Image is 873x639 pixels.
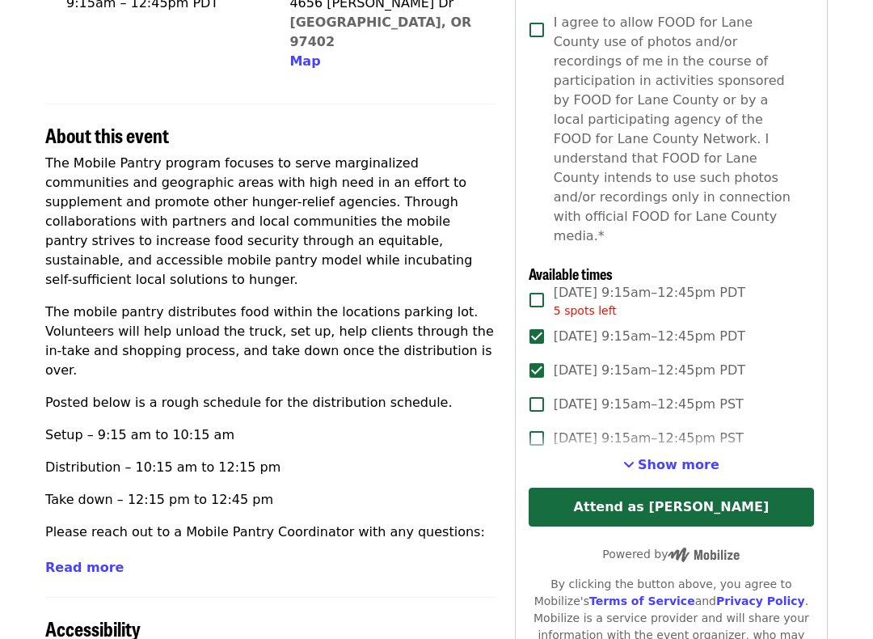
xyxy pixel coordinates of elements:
[623,455,719,475] button: See more timeslots
[554,283,745,319] span: [DATE] 9:15am–12:45pm PDT
[602,548,740,561] span: Powered by
[529,263,613,284] span: Available times
[529,488,814,527] button: Attend as [PERSON_NAME]
[716,595,805,607] a: Privacy Policy
[45,425,496,445] p: Setup – 9:15 am to 10:15 am
[554,13,801,246] span: I agree to allow FOOD for Lane County use of photos and/or recordings of me in the course of part...
[45,490,496,510] p: Take down – 12:15 pm to 12:45 pm
[638,457,719,472] span: Show more
[45,523,496,542] p: Please reach out to a Mobile Pantry Coordinator with any questions:
[554,429,744,448] span: [DATE] 9:15am–12:45pm PST
[45,303,496,380] p: The mobile pantry distributes food within the locations parking lot. Volunteers will help unload ...
[289,52,320,71] button: Map
[554,361,745,380] span: [DATE] 9:15am–12:45pm PDT
[45,560,124,575] span: Read more
[668,548,740,562] img: Powered by Mobilize
[589,595,695,607] a: Terms of Service
[45,393,496,413] p: Posted below is a rough schedule for the distribution schedule.
[45,555,496,594] p: [PERSON_NAME] (she/they/elle) Bilingual Mobile Pantry Coordinator - [EMAIL_ADDRESS][DOMAIN_NAME]
[554,304,617,317] span: 5 spots left
[289,53,320,69] span: Map
[554,395,744,414] span: [DATE] 9:15am–12:45pm PST
[554,327,745,346] span: [DATE] 9:15am–12:45pm PDT
[45,154,496,290] p: The Mobile Pantry program focuses to serve marginalized communities and geographic areas with hig...
[289,15,471,49] a: [GEOGRAPHIC_DATA], OR 97402
[45,458,496,477] p: Distribution – 10:15 am to 12:15 pm
[45,121,169,149] span: About this event
[45,558,124,578] button: Read more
